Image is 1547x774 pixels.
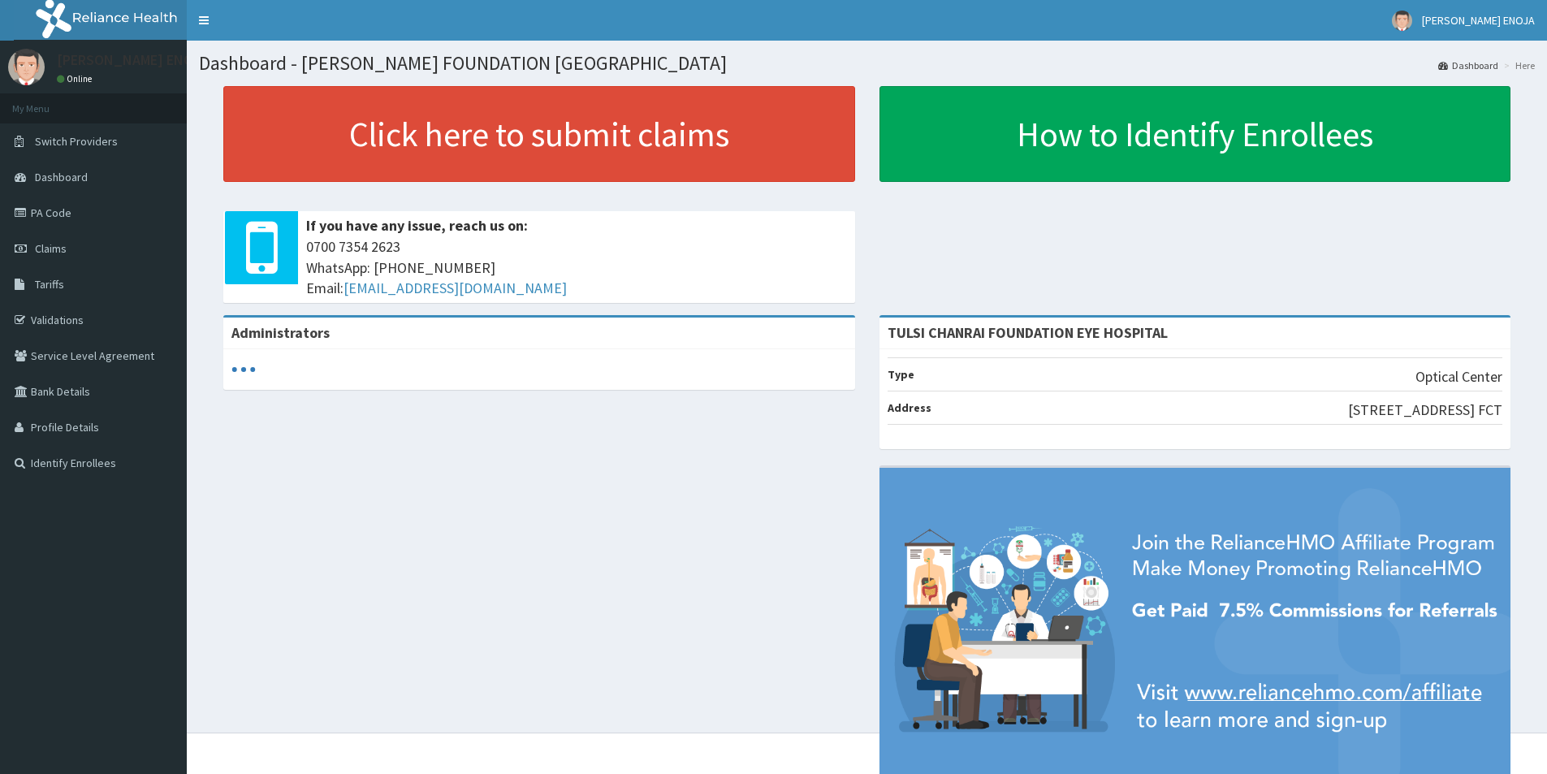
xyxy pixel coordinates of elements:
[306,236,847,299] span: 0700 7354 2623 WhatsApp: [PHONE_NUMBER] Email:
[35,134,118,149] span: Switch Providers
[888,400,931,415] b: Address
[344,279,567,297] a: [EMAIL_ADDRESS][DOMAIN_NAME]
[8,49,45,85] img: User Image
[1392,11,1412,31] img: User Image
[35,170,88,184] span: Dashboard
[199,53,1535,74] h1: Dashboard - [PERSON_NAME] FOUNDATION [GEOGRAPHIC_DATA]
[879,86,1511,182] a: How to Identify Enrollees
[223,86,855,182] a: Click here to submit claims
[888,323,1168,342] strong: TULSI CHANRAI FOUNDATION EYE HOSPITAL
[57,73,96,84] a: Online
[231,357,256,382] svg: audio-loading
[1500,58,1535,72] li: Here
[1422,13,1535,28] span: [PERSON_NAME] ENOJA
[231,323,330,342] b: Administrators
[35,277,64,292] span: Tariffs
[1438,58,1498,72] a: Dashboard
[888,367,914,382] b: Type
[1348,400,1502,421] p: [STREET_ADDRESS] FCT
[57,53,208,67] p: [PERSON_NAME] ENOJA
[306,216,528,235] b: If you have any issue, reach us on:
[35,241,67,256] span: Claims
[1415,366,1502,387] p: Optical Center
